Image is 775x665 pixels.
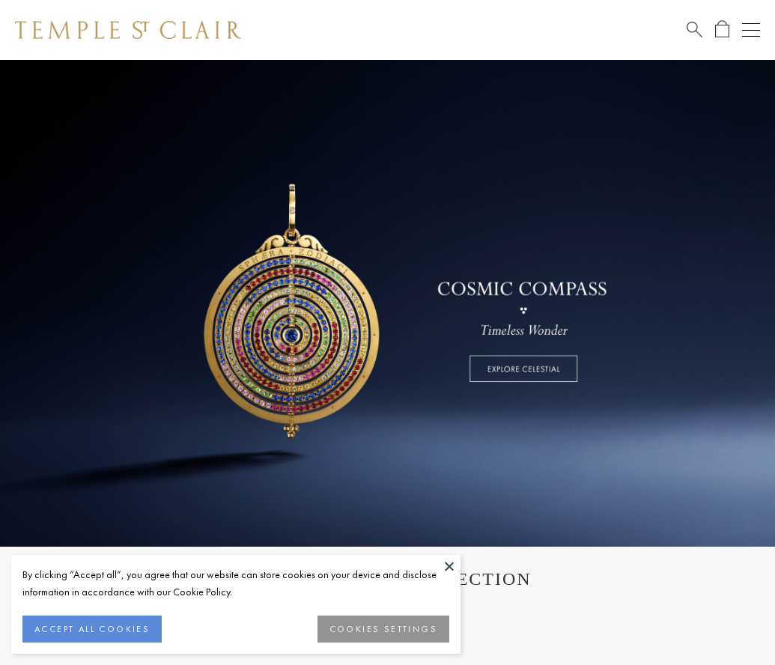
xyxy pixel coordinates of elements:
div: By clicking “Accept all”, you agree that our website can store cookies on your device and disclos... [22,566,449,601]
img: Temple St. Clair [15,21,241,39]
button: COOKIES SETTINGS [317,616,449,643]
a: Search [687,20,702,39]
button: Open navigation [742,21,760,39]
button: ACCEPT ALL COOKIES [22,616,162,643]
a: Open Shopping Bag [715,20,729,39]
